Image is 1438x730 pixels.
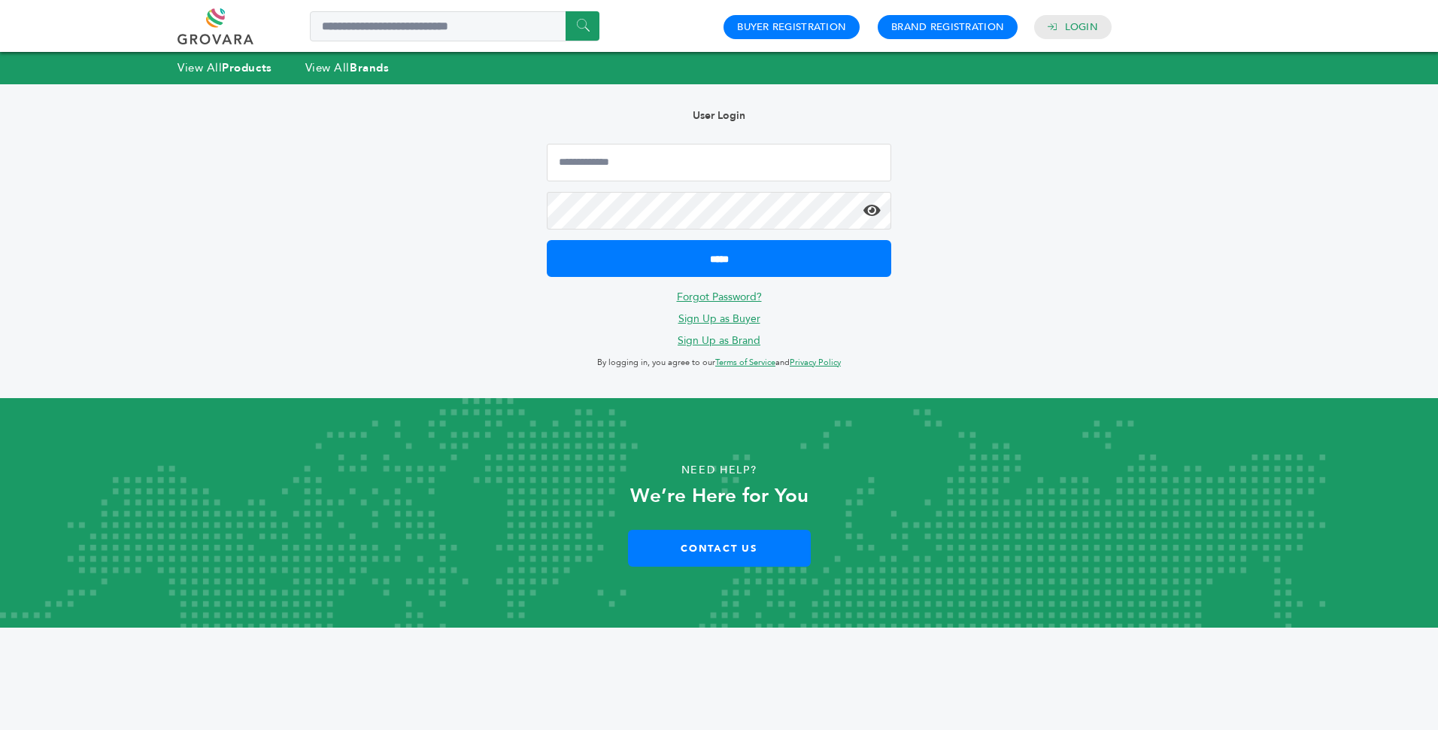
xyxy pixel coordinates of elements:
[310,11,599,41] input: Search a product or brand...
[790,357,841,368] a: Privacy Policy
[715,357,775,368] a: Terms of Service
[891,20,1004,34] a: Brand Registration
[630,482,808,509] strong: We’re Here for You
[72,459,1367,482] p: Need Help?
[547,144,891,181] input: Email Address
[677,290,762,304] a: Forgot Password?
[547,354,891,372] p: By logging in, you agree to our and
[547,192,891,230] input: Password
[737,20,846,34] a: Buyer Registration
[628,530,811,567] a: Contact Us
[177,60,272,75] a: View AllProducts
[305,60,390,75] a: View AllBrands
[693,108,745,123] b: User Login
[350,60,389,75] strong: Brands
[222,60,272,75] strong: Products
[678,312,760,326] a: Sign Up as Buyer
[678,333,760,348] a: Sign Up as Brand
[1065,20,1098,34] a: Login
